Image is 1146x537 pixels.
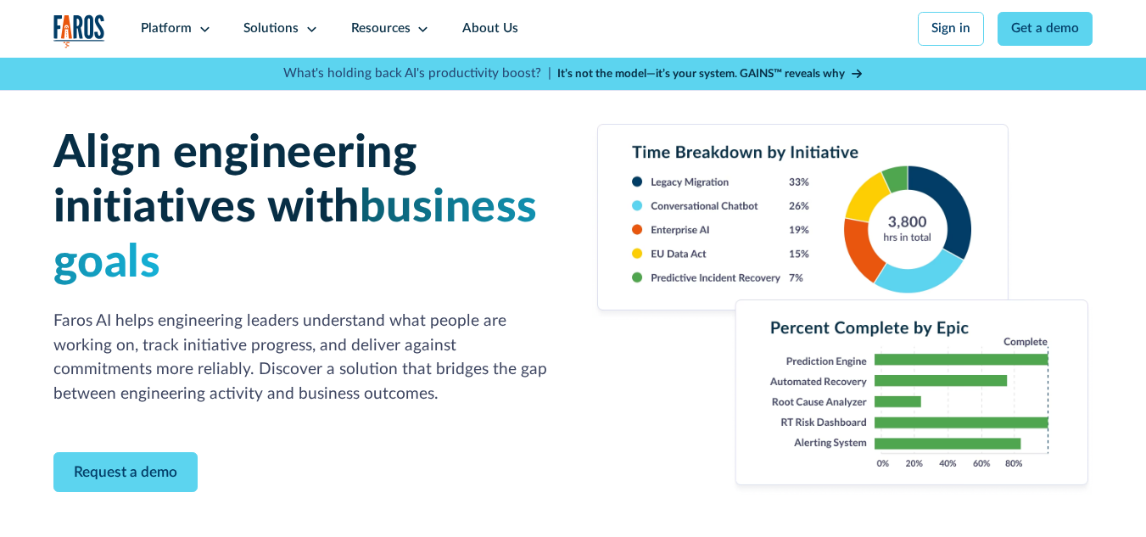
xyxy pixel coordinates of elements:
[53,452,198,492] a: Contact Modal
[53,14,105,48] a: home
[592,124,1093,495] img: Combined image of a developer experience survey, bar chart of survey responses by team with incid...
[243,20,299,39] div: Solutions
[557,68,845,80] strong: It’s not the model—it’s your system. GAINS™ reveals why
[141,20,192,39] div: Platform
[53,14,105,48] img: Logo of the analytics and reporting company Faros.
[283,64,551,84] p: What's holding back AI's productivity boost? |
[53,310,554,407] p: Faros AI helps engineering leaders understand what people are working on, track initiative progre...
[53,126,554,290] h1: Align engineering initiatives with
[918,12,985,46] a: Sign in
[53,185,538,284] span: business goals
[557,65,863,82] a: It’s not the model—it’s your system. GAINS™ reveals why
[998,12,1093,46] a: Get a demo
[351,20,411,39] div: Resources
